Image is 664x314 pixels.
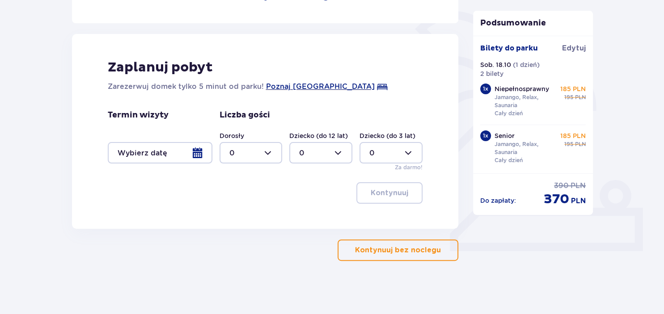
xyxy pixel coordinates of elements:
[575,93,586,101] span: PLN
[560,131,586,140] p: 185 PLN
[480,43,538,53] p: Bilety do parku
[513,60,540,69] p: ( 1 dzień )
[220,131,244,140] label: Dorosły
[395,163,423,172] p: Za darmo!
[480,84,491,94] div: 1 x
[266,81,375,92] a: Poznaj [GEOGRAPHIC_DATA]
[355,245,441,255] p: Kontynuuj bez noclegu
[108,110,169,121] p: Termin wizyty
[359,131,415,140] label: Dziecko (do 3 lat)
[473,18,593,29] p: Podsumowanie
[480,130,491,141] div: 1 x
[564,140,573,148] span: 195
[338,239,458,261] button: Kontynuuj bez noclegu
[575,140,586,148] span: PLN
[495,84,549,93] p: Niepełnosprawny
[571,181,586,191] span: PLN
[544,191,569,208] span: 370
[289,131,348,140] label: Dziecko (do 12 lat)
[480,69,503,78] p: 2 bilety
[495,93,556,109] p: Jamango, Relax, Saunaria
[108,81,264,92] p: Zarezerwuj domek tylko 5 minut od parku!
[220,110,270,121] p: Liczba gości
[371,188,408,198] p: Kontynuuj
[560,84,586,93] p: 185 PLN
[562,43,586,53] span: Edytuj
[480,196,516,205] p: Do zapłaty :
[571,196,586,206] span: PLN
[495,109,523,117] p: Cały dzień
[554,181,569,191] span: 390
[564,93,573,101] span: 195
[495,156,523,164] p: Cały dzień
[495,140,556,156] p: Jamango, Relax, Saunaria
[495,131,515,140] p: Senior
[108,59,213,76] p: Zaplanuj pobyt
[480,60,511,69] p: Sob. 18.10
[356,182,423,204] button: Kontynuuj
